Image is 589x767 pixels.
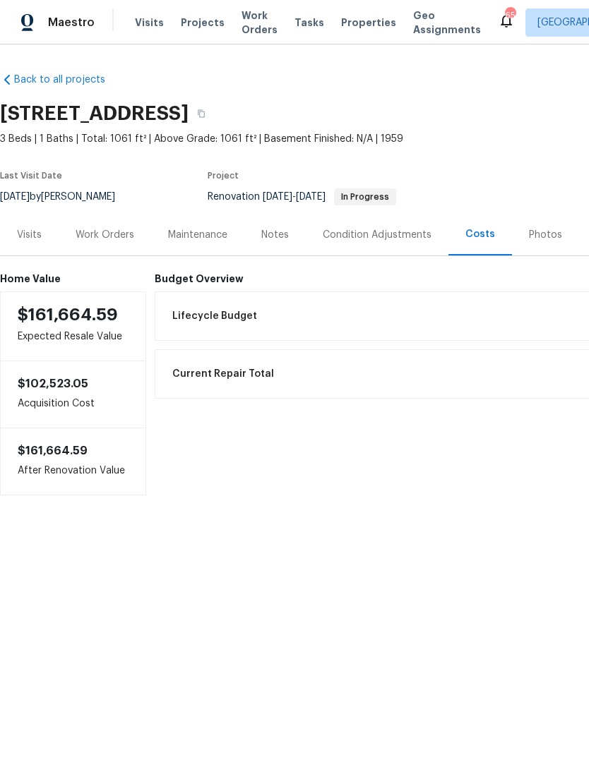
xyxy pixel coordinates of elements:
[172,309,257,323] span: Lifecycle Budget
[168,228,227,242] div: Maintenance
[189,101,214,126] button: Copy Address
[18,306,118,323] span: $161,664.59
[17,228,42,242] div: Visits
[242,8,278,37] span: Work Orders
[76,228,134,242] div: Work Orders
[413,8,481,37] span: Geo Assignments
[296,192,326,202] span: [DATE]
[181,16,225,30] span: Projects
[294,18,324,28] span: Tasks
[263,192,326,202] span: -
[208,171,239,180] span: Project
[172,367,274,381] span: Current Repair Total
[261,228,289,242] div: Notes
[465,227,495,241] div: Costs
[505,8,515,23] div: 65
[18,445,88,457] span: $161,664.59
[323,228,432,242] div: Condition Adjustments
[48,16,95,30] span: Maestro
[341,16,396,30] span: Properties
[208,192,396,202] span: Renovation
[335,193,395,201] span: In Progress
[529,228,562,242] div: Photos
[135,16,164,30] span: Visits
[18,378,88,389] span: $102,523.05
[263,192,292,202] span: [DATE]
